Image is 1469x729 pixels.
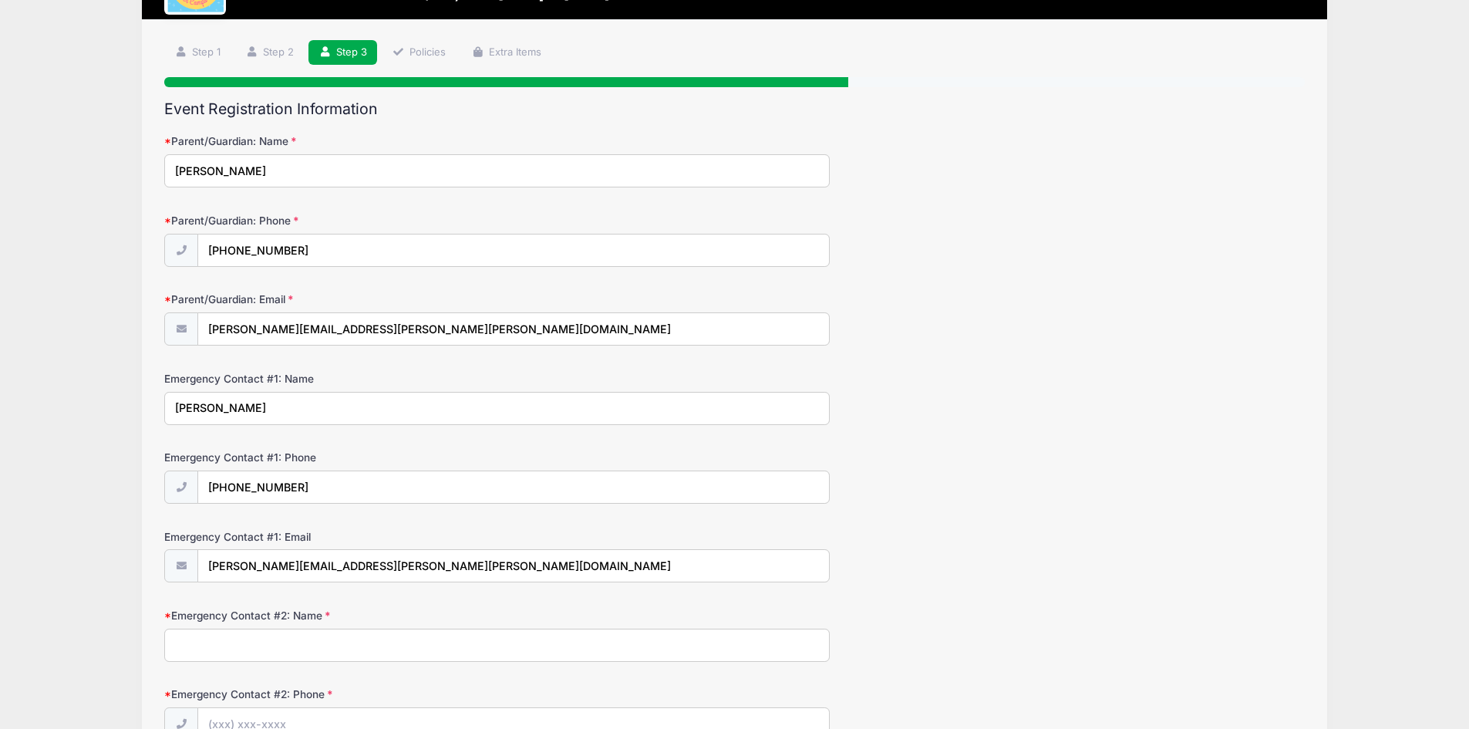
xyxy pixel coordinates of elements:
[164,100,1305,118] h2: Event Registration Information
[164,608,544,623] label: Emergency Contact #2: Name
[197,471,830,504] input: (xxx) xxx-xxxx
[164,687,544,702] label: Emergency Contact #2: Phone
[308,40,377,66] a: Step 3
[382,40,457,66] a: Policies
[461,40,551,66] a: Extra Items
[197,549,830,582] input: email@email.com
[235,40,304,66] a: Step 2
[164,133,544,149] label: Parent/Guardian: Name
[164,371,544,386] label: Emergency Contact #1: Name
[164,450,544,465] label: Emergency Contact #1: Phone
[164,40,231,66] a: Step 1
[164,529,544,545] label: Emergency Contact #1: Email
[164,292,544,307] label: Parent/Guardian: Email
[164,213,544,228] label: Parent/Guardian: Phone
[197,234,830,267] input: (xxx) xxx-xxxx
[197,312,830,346] input: email@email.com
